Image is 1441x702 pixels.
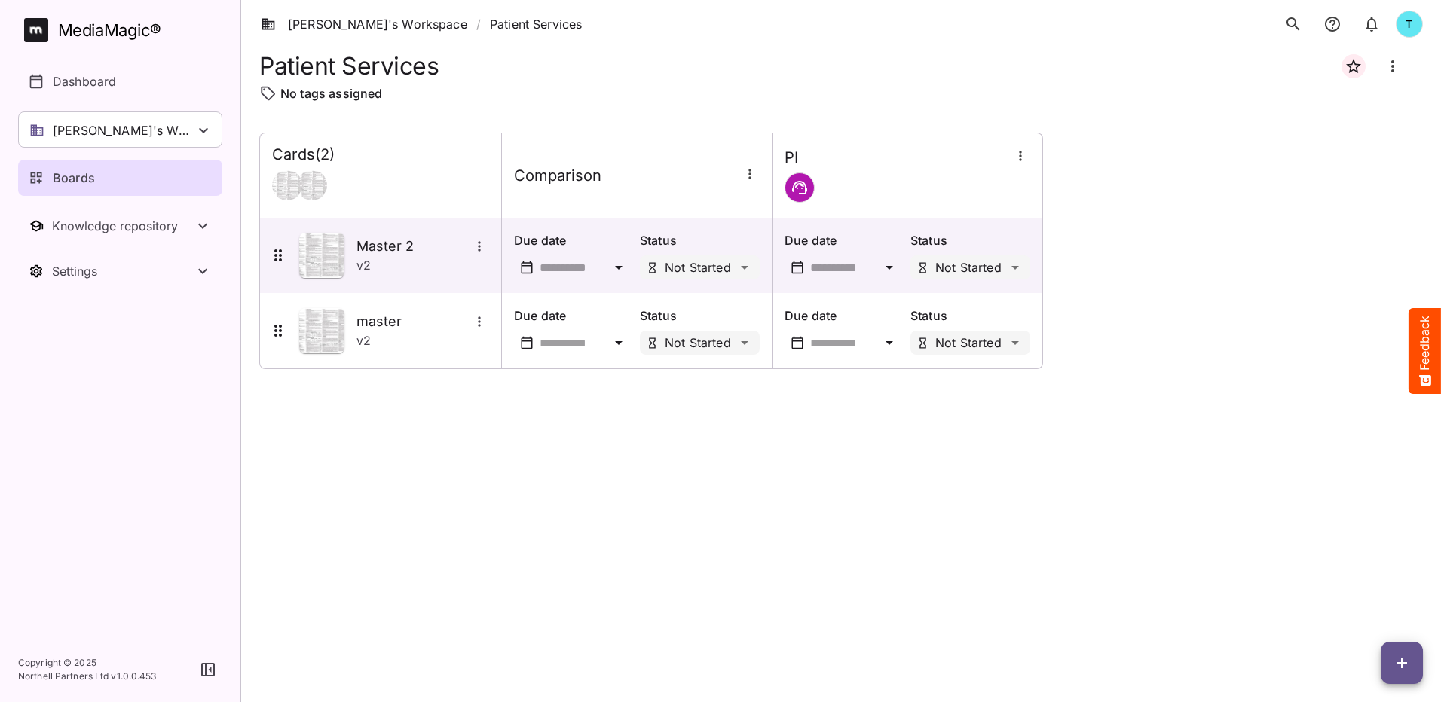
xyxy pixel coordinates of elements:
[665,337,731,349] p: Not Started
[910,231,1030,249] p: Status
[299,233,344,278] img: Asset Thumbnail
[910,307,1030,325] p: Status
[18,208,222,244] button: Toggle Knowledge repository
[18,656,157,670] p: Copyright © 2025
[1396,11,1423,38] div: T
[1409,308,1441,394] button: Feedback
[18,670,157,683] p: Northell Partners Ltd v 1.0.0.453
[18,253,222,289] button: Toggle Settings
[470,312,489,331] button: More options for master
[18,160,222,196] a: Boards
[1278,9,1308,39] button: search
[356,331,371,349] p: v 2
[640,231,760,249] p: Status
[665,261,731,273] p: Not Started
[53,121,194,139] p: [PERSON_NAME]'s Workspace
[1375,48,1411,84] button: Board more options
[261,15,467,33] a: [PERSON_NAME]'s Workspace
[785,307,904,325] p: Due date
[18,208,222,244] nav: Knowledge repository
[53,72,116,90] p: Dashboard
[470,237,489,256] button: More options for Master 2
[476,15,481,33] span: /
[935,337,1002,349] p: Not Started
[785,148,798,167] h4: PI
[18,63,222,99] a: Dashboard
[24,18,222,42] a: MediaMagic®
[280,84,382,102] p: No tags assigned
[272,145,335,164] h4: Cards ( 2 )
[356,237,470,255] h5: Master 2
[514,166,601,185] h4: Comparison
[785,231,904,249] p: Due date
[1317,9,1348,39] button: notifications
[514,307,634,325] p: Due date
[514,231,634,249] p: Due date
[356,313,470,331] h5: master
[58,18,161,43] div: MediaMagic ®
[53,169,95,187] p: Boards
[1357,9,1387,39] button: notifications
[259,84,277,102] img: tag-outline.svg
[299,308,344,353] img: Asset Thumbnail
[356,256,371,274] p: v 2
[52,218,194,233] div: Knowledge repository
[259,52,439,80] h1: Patient Services
[640,307,760,325] p: Status
[52,264,194,279] div: Settings
[18,253,222,289] nav: Settings
[935,261,1002,273] p: Not Started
